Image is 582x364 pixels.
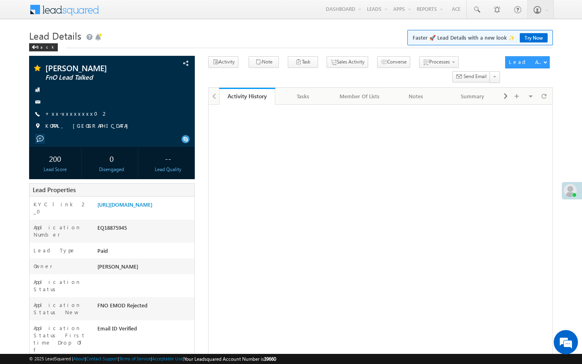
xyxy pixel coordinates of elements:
[429,59,450,65] span: Processes
[394,91,437,101] div: Notes
[34,224,89,238] label: Application Number
[29,43,62,50] a: Back
[45,110,108,117] a: +xx-xxxxxxxx02
[45,74,148,82] span: FnO Lead Talked
[144,166,192,173] div: Lead Quality
[338,91,381,101] div: Member Of Lists
[264,356,276,362] span: 39660
[388,88,445,105] a: Notes
[509,58,543,66] div: Lead Actions
[464,73,487,80] span: Send Email
[505,56,550,68] button: Lead Actions
[95,324,194,336] div: Email ID Verified
[219,88,276,105] a: Activity History
[95,247,194,258] div: Paid
[34,262,53,270] label: Owner
[95,301,194,313] div: FNO EMOD Rejected
[29,29,81,42] span: Lead Details
[152,356,183,361] a: Acceptable Use
[97,263,138,270] span: [PERSON_NAME]
[249,56,279,68] button: Note
[33,186,76,194] span: Lead Properties
[275,88,332,105] a: Tasks
[29,355,276,363] span: © 2025 LeadSquared | | | | |
[451,91,494,101] div: Summary
[34,201,89,215] label: KYC link 2_0
[29,43,58,51] div: Back
[144,151,192,166] div: --
[73,356,85,361] a: About
[377,56,410,68] button: Converse
[225,92,270,100] div: Activity History
[88,151,136,166] div: 0
[95,224,194,235] div: EQ18875945
[119,356,151,361] a: Terms of Service
[445,88,501,105] a: Summary
[45,122,132,130] span: KOPPAL, [GEOGRAPHIC_DATA]
[45,64,148,72] span: [PERSON_NAME]
[34,278,89,293] label: Application Status
[282,91,325,101] div: Tasks
[31,151,79,166] div: 200
[419,56,459,68] button: Processes
[88,166,136,173] div: Disengaged
[34,324,89,353] label: Application Status First time Drop Off
[31,166,79,173] div: Lead Score
[184,356,276,362] span: Your Leadsquared Account Number is
[332,88,388,105] a: Member Of Lists
[97,201,152,208] a: [URL][DOMAIN_NAME]
[86,356,118,361] a: Contact Support
[288,56,318,68] button: Task
[208,56,238,68] button: Activity
[34,301,89,316] label: Application Status New
[520,33,548,42] a: Try Now
[413,34,548,42] span: Faster 🚀 Lead Details with a new look ✨
[34,247,76,254] label: Lead Type
[327,56,368,68] button: Sales Activity
[452,71,490,83] button: Send Email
